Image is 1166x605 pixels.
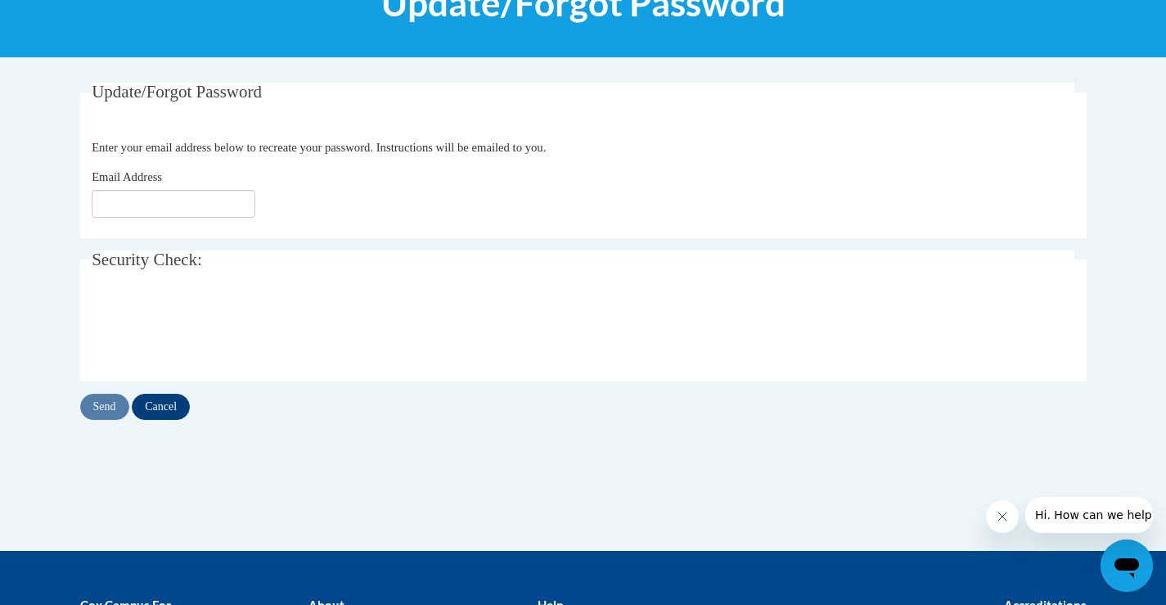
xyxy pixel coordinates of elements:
span: Enter your email address below to recreate your password. Instructions will be emailed to you. [92,141,546,154]
span: Hi. How can we help? [10,11,133,25]
span: Security Check: [92,250,202,269]
iframe: reCAPTCHA [92,297,340,361]
iframe: Message from company [1025,497,1153,533]
span: Update/Forgot Password [92,82,262,102]
input: Cancel [132,394,190,420]
iframe: Close message [986,500,1019,533]
span: Email Address [92,170,162,183]
iframe: Button to launch messaging window [1101,540,1153,592]
input: Email [92,190,255,218]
